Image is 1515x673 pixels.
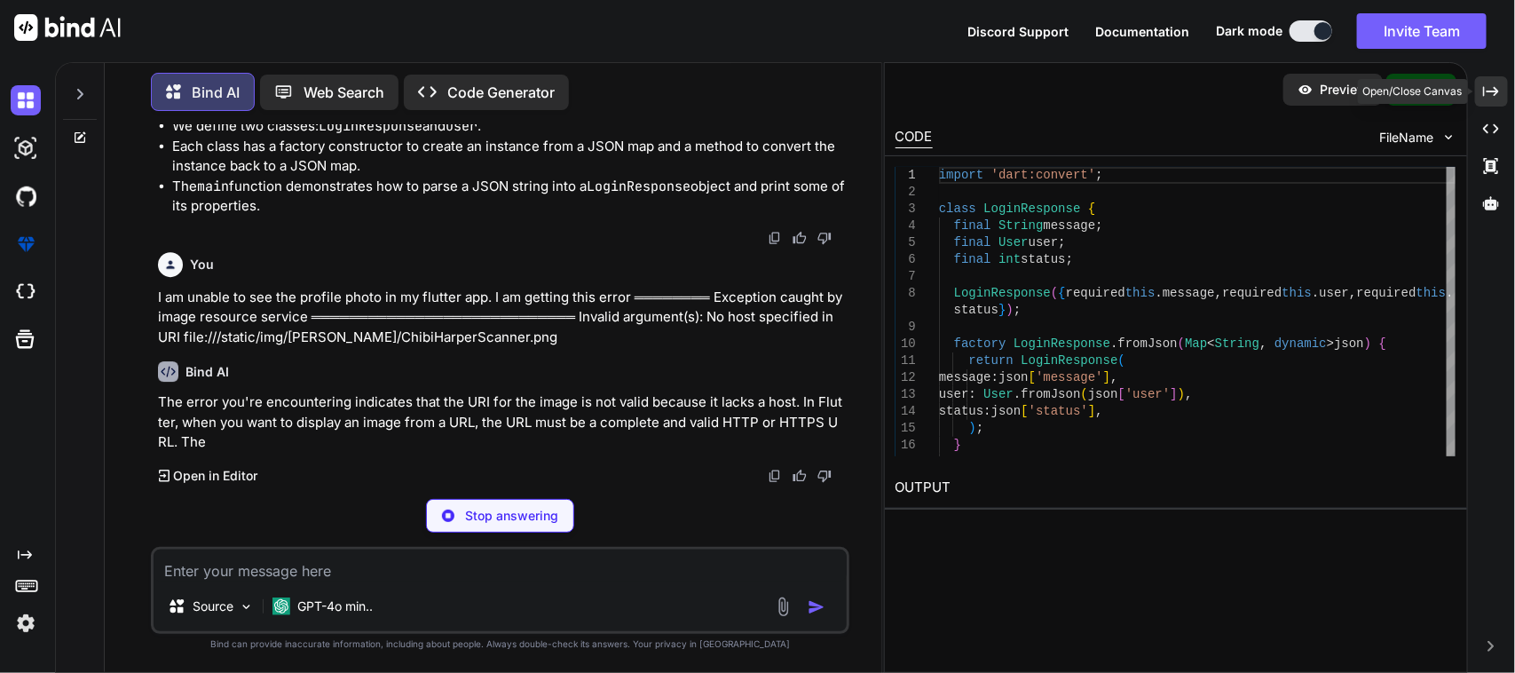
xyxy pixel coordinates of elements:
[1259,336,1266,351] span: ,
[1051,286,1058,300] span: (
[193,598,233,615] p: Source
[896,234,916,251] div: 5
[1095,22,1189,41] button: Documentation
[1215,286,1222,300] span: ,
[1014,303,1021,317] span: ;
[11,181,41,211] img: githubDark
[808,598,825,616] img: icon
[896,218,916,234] div: 4
[896,184,916,201] div: 2
[465,507,558,525] p: Stop answering
[1312,286,1319,300] span: .
[998,303,1006,317] span: }
[896,454,916,471] div: 17
[1117,353,1124,368] span: (
[1163,286,1215,300] span: message
[991,370,998,384] span: :
[1088,202,1095,216] span: {
[896,251,916,268] div: 6
[1058,235,1065,249] span: ;
[1327,336,1334,351] span: >
[1029,235,1059,249] span: user
[1321,81,1369,99] p: Preview
[172,137,847,177] li: Each class has a factory constructor to create an instance from a JSON map and a method to conver...
[239,599,254,614] img: Pick Models
[1125,286,1156,300] span: this
[1364,336,1371,351] span: )
[1110,370,1117,384] span: ,
[1021,387,1080,401] span: fromJson
[1358,79,1468,104] div: Open/Close Canvas
[190,256,214,273] h6: You
[1014,336,1110,351] span: LoginResponse
[1207,336,1214,351] span: <
[1029,404,1088,418] span: 'status'
[896,167,916,184] div: 1
[954,252,991,266] span: final
[1178,387,1185,401] span: )
[896,437,916,454] div: 16
[983,387,1014,401] span: User
[11,85,41,115] img: darkChat
[954,438,961,452] span: }
[1029,370,1036,384] span: [
[1021,353,1117,368] span: LoginResponse
[896,352,916,369] div: 11
[896,403,916,420] div: 14
[172,177,847,217] li: The function demonstrates how to parse a JSON string into a object and print some of its properties.
[1185,336,1207,351] span: Map
[896,386,916,403] div: 13
[192,82,240,103] p: Bind AI
[1080,387,1087,401] span: (
[896,285,916,302] div: 8
[954,336,1006,351] span: factory
[1380,129,1434,146] span: FileName
[998,218,1043,233] span: String
[1066,286,1125,300] span: required
[1170,387,1177,401] span: ]
[447,82,555,103] p: Code Generator
[1178,336,1185,351] span: (
[297,598,373,615] p: GPT-4o min..
[1282,286,1312,300] span: this
[817,231,832,245] img: dislike
[768,469,782,483] img: copy
[1117,387,1124,401] span: [
[272,598,290,615] img: GPT-4o mini
[768,231,782,245] img: copy
[158,392,847,453] p: The error you're encountering indicates that the URI for the image is not valid because it lacks ...
[446,117,477,135] code: User
[998,252,1021,266] span: int
[1222,286,1282,300] span: required
[1357,13,1487,49] button: Invite Team
[304,82,384,103] p: Web Search
[1103,370,1110,384] span: ]
[939,202,976,216] span: class
[983,404,990,418] span: :
[1058,286,1065,300] span: {
[939,404,983,418] span: status
[1066,252,1073,266] span: ;
[967,24,1069,39] span: Discord Support
[1021,252,1065,266] span: status
[1185,387,1192,401] span: ,
[793,231,807,245] img: like
[773,597,793,617] img: attachment
[1117,336,1177,351] span: fromJson
[319,117,422,135] code: LoginResponse
[1349,286,1356,300] span: ,
[158,288,847,348] p: I am unable to see the profile photo in my flutter app. I am getting this error ════════ Exceptio...
[1095,24,1189,39] span: Documentation
[11,133,41,163] img: darkAi-studio
[11,277,41,307] img: cloudideIcon
[896,369,916,386] div: 12
[967,22,1069,41] button: Discord Support
[896,420,916,437] div: 15
[1095,218,1102,233] span: ;
[939,370,991,384] span: message
[976,421,983,435] span: ;
[954,218,991,233] span: final
[14,14,121,41] img: Bind AI
[896,201,916,218] div: 3
[1274,336,1327,351] span: dynamic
